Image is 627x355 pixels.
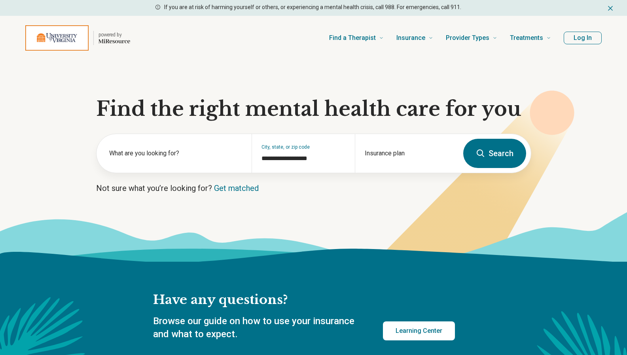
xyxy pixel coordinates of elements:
button: Dismiss [606,3,614,13]
button: Search [463,139,526,168]
p: Browse our guide on how to use your insurance and what to expect. [153,315,364,341]
label: What are you looking for? [109,149,242,158]
span: Treatments [510,32,543,43]
a: Get matched [214,183,259,193]
p: powered by [99,32,130,38]
span: Insurance [396,32,425,43]
a: Home page [25,25,130,51]
a: Learning Center [383,321,455,340]
a: Insurance [396,22,433,54]
h1: Find the right mental health care for you [96,97,531,121]
a: Provider Types [446,22,497,54]
span: Provider Types [446,32,489,43]
button: Log In [564,32,602,44]
p: Not sure what you’re looking for? [96,183,531,194]
p: If you are at risk of harming yourself or others, or experiencing a mental health crisis, call 98... [164,3,461,11]
span: Find a Therapist [329,32,376,43]
h2: Have any questions? [153,292,455,308]
a: Treatments [510,22,551,54]
a: Find a Therapist [329,22,384,54]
